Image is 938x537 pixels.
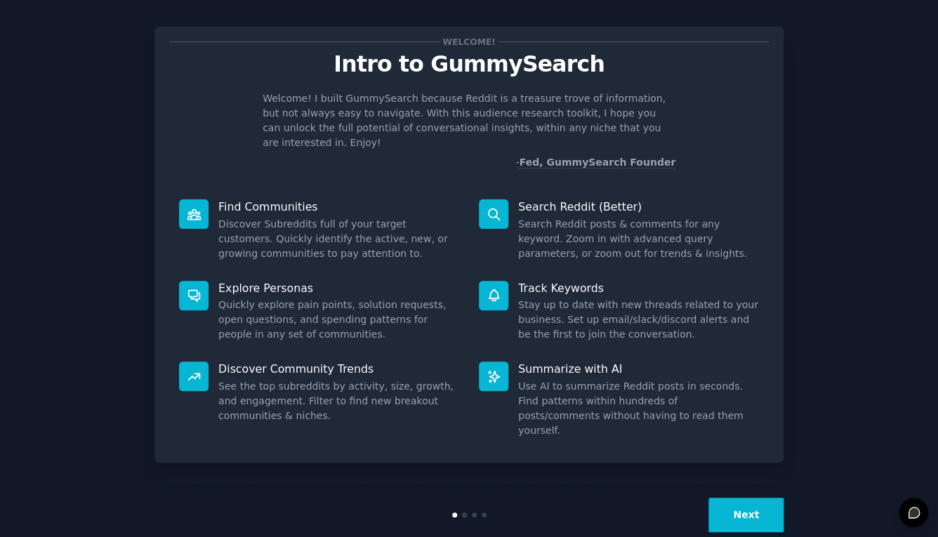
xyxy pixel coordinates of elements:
p: Summarize with AI [518,362,759,376]
dd: Use AI to summarize Reddit posts in seconds. Find patterns within hundreds of posts/comments with... [518,379,759,438]
p: Intro to GummySearch [169,52,769,77]
p: Discover Community Trends [218,362,459,376]
a: Fed, GummySearch Founder [519,157,675,168]
p: Search Reddit (Better) [518,199,759,214]
dd: See the top subreddits by activity, size, growth, and engagement. Filter to find new breakout com... [218,379,459,423]
p: Find Communities [218,199,459,214]
dd: Discover Subreddits full of your target customers. Quickly identify the active, new, or growing c... [218,217,459,261]
span: Welcome! [440,34,498,49]
dd: Quickly explore pain points, solution requests, open questions, and spending patterns for people ... [218,298,459,342]
p: Track Keywords [518,281,759,296]
p: Explore Personas [218,281,459,296]
dd: Search Reddit posts & comments for any keyword. Zoom in with advanced query parameters, or zoom o... [518,217,759,261]
dd: Stay up to date with new threads related to your business. Set up email/slack/discord alerts and ... [518,298,759,342]
p: Welcome! I built GummySearch because Reddit is a treasure trove of information, but not always ea... [263,91,675,150]
button: Next [708,498,784,532]
div: - [515,155,675,170]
